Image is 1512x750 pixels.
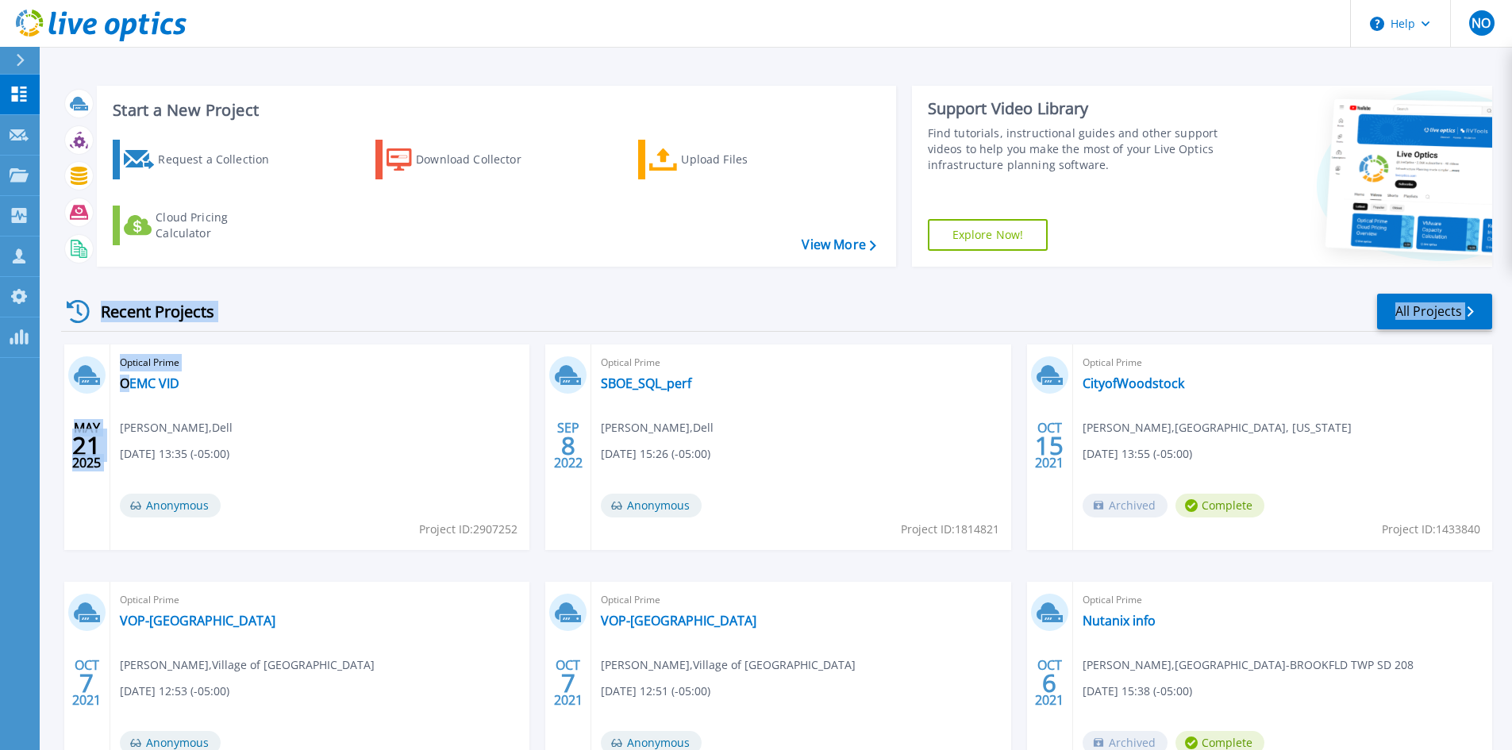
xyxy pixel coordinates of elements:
a: View More [802,237,875,252]
span: Anonymous [120,494,221,517]
span: 21 [72,439,101,452]
a: VOP-[GEOGRAPHIC_DATA] [120,613,275,629]
h3: Start a New Project [113,102,875,119]
span: Archived [1083,494,1168,517]
div: OCT 2021 [1034,654,1064,712]
div: Download Collector [416,144,543,175]
div: MAY 2025 [71,417,102,475]
div: Support Video Library [928,98,1224,119]
span: [PERSON_NAME] , [GEOGRAPHIC_DATA]-BROOKFLD TWP SD 208 [1083,656,1414,674]
span: [PERSON_NAME] , [GEOGRAPHIC_DATA], [US_STATE] [1083,419,1352,437]
span: [DATE] 15:38 (-05:00) [1083,683,1192,700]
span: 6 [1042,676,1056,690]
div: OCT 2021 [1034,417,1064,475]
div: Recent Projects [61,292,236,331]
span: [DATE] 15:26 (-05:00) [601,445,710,463]
div: OCT 2021 [553,654,583,712]
a: CityofWoodstock [1083,375,1184,391]
span: Optical Prime [601,591,1001,609]
span: [DATE] 12:51 (-05:00) [601,683,710,700]
span: Optical Prime [120,591,520,609]
span: Optical Prime [1083,354,1483,371]
div: SEP 2022 [553,417,583,475]
div: Find tutorials, instructional guides and other support videos to help you make the most of your L... [928,125,1224,173]
span: 15 [1035,439,1064,452]
a: Explore Now! [928,219,1048,251]
span: [PERSON_NAME] , Village of [GEOGRAPHIC_DATA] [601,656,856,674]
a: All Projects [1377,294,1492,329]
a: Request a Collection [113,140,290,179]
span: [DATE] 13:55 (-05:00) [1083,445,1192,463]
span: Project ID: 1433840 [1382,521,1480,538]
span: Project ID: 2907252 [419,521,517,538]
span: Optical Prime [120,354,520,371]
span: [DATE] 12:53 (-05:00) [120,683,229,700]
span: [DATE] 13:35 (-05:00) [120,445,229,463]
span: Project ID: 1814821 [901,521,999,538]
a: Download Collector [375,140,552,179]
span: 7 [79,676,94,690]
span: Optical Prime [601,354,1001,371]
div: OCT 2021 [71,654,102,712]
span: Complete [1175,494,1264,517]
a: Cloud Pricing Calculator [113,206,290,245]
div: Upload Files [681,144,808,175]
span: 7 [561,676,575,690]
a: OEMC VID [120,375,179,391]
span: [PERSON_NAME] , Village of [GEOGRAPHIC_DATA] [120,656,375,674]
a: VOP-[GEOGRAPHIC_DATA] [601,613,756,629]
a: Upload Files [638,140,815,179]
span: [PERSON_NAME] , Dell [120,419,233,437]
div: Request a Collection [158,144,285,175]
span: Optical Prime [1083,591,1483,609]
span: 8 [561,439,575,452]
span: Anonymous [601,494,702,517]
div: Cloud Pricing Calculator [156,210,283,241]
a: SBOE_SQL_perf [601,375,691,391]
span: [PERSON_NAME] , Dell [601,419,714,437]
a: Nutanix info [1083,613,1156,629]
span: NO [1472,17,1491,29]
